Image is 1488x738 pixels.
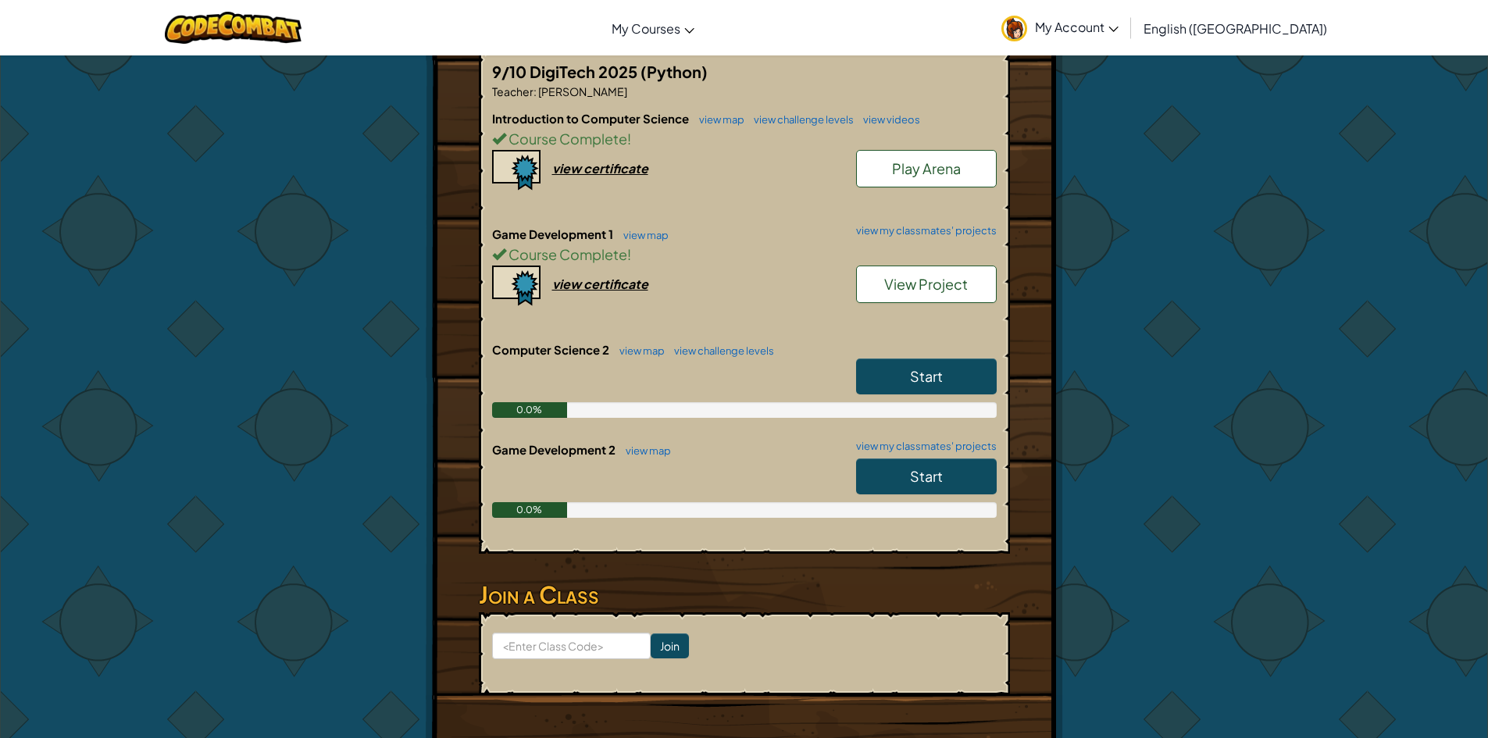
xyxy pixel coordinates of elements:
a: view certificate [492,276,648,292]
span: View Project [884,275,968,293]
a: view map [691,113,744,126]
a: view challenge levels [666,344,774,357]
span: Course Complete [506,130,627,148]
span: Introduction to Computer Science [492,111,691,126]
a: My Courses [604,7,702,49]
img: certificate-icon.png [492,150,541,191]
span: (Python) [641,62,708,81]
span: My Account [1035,19,1119,35]
div: 0.0% [492,502,568,518]
span: Play Arena [892,159,961,177]
span: 9/10 DigiTech 2025 [492,62,641,81]
a: English ([GEOGRAPHIC_DATA]) [1136,7,1335,49]
span: English ([GEOGRAPHIC_DATA]) [1144,20,1327,37]
a: view map [616,229,669,241]
a: view videos [855,113,920,126]
span: Teacher [492,84,533,98]
div: view certificate [552,276,648,292]
span: ! [627,130,631,148]
a: view my classmates' projects [848,226,997,236]
h3: Join a Class [479,577,1010,612]
span: [PERSON_NAME] [537,84,627,98]
img: CodeCombat logo [165,12,302,44]
a: My Account [994,3,1126,52]
img: avatar [1001,16,1027,41]
img: certificate-icon.png [492,266,541,306]
span: : [533,84,537,98]
a: view challenge levels [746,113,854,126]
a: view my classmates' projects [848,441,997,451]
div: view certificate [552,160,648,176]
a: view certificate [492,160,648,176]
a: view map [612,344,665,357]
input: Join [651,633,689,658]
span: Start [910,467,943,485]
span: Start [910,367,943,385]
span: Game Development 1 [492,226,616,241]
span: Course Complete [506,245,627,263]
a: view map [618,444,671,457]
span: Computer Science 2 [492,342,612,357]
div: 0.0% [492,402,568,418]
span: My Courses [612,20,680,37]
input: <Enter Class Code> [492,633,651,659]
span: Game Development 2 [492,442,618,457]
span: ! [627,245,631,263]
